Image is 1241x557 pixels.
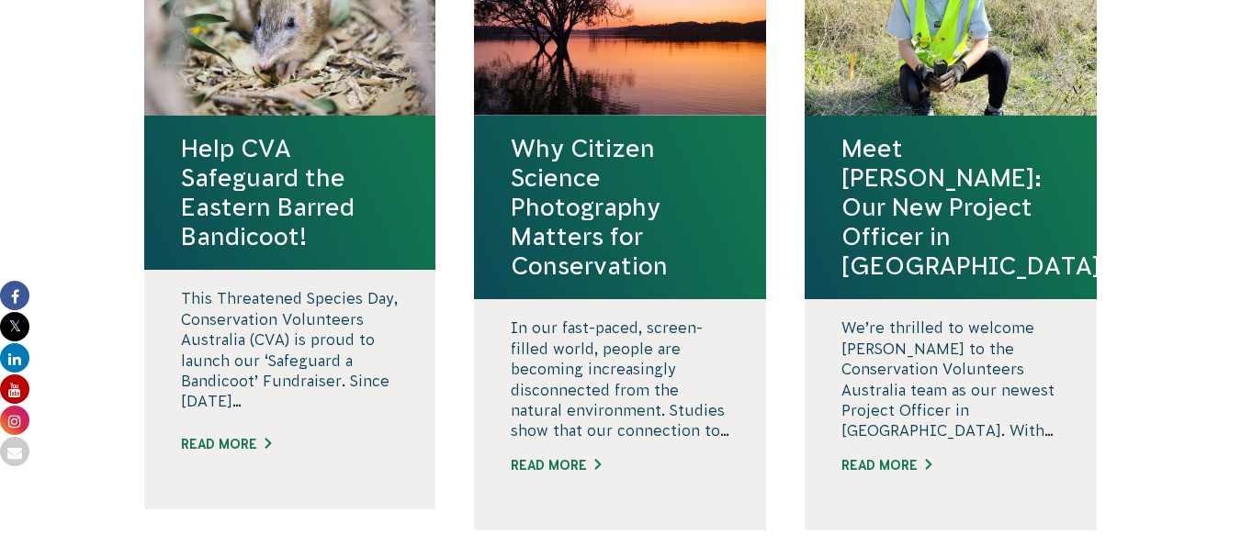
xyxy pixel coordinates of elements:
[181,134,400,251] a: Help CVA Safeguard the Eastern Barred Bandicoot!
[841,134,1060,281] a: Meet [PERSON_NAME]: Our New Project Officer in [GEOGRAPHIC_DATA]
[511,317,729,440] p: In our fast-paced, screen-filled world, people are becoming increasingly disconnected from the na...
[841,456,1060,475] a: Read More
[181,435,400,454] a: Read More
[511,456,729,475] a: Read More
[511,134,729,281] a: Why Citizen Science Photography Matters for Conservation
[841,317,1060,440] p: We’re thrilled to welcome [PERSON_NAME] to the Conservation Volunteers Australia team as our newe...
[181,288,400,411] p: This Threatened Species Day, Conservation Volunteers Australia (CVA) is proud to launch our ‘Safe...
